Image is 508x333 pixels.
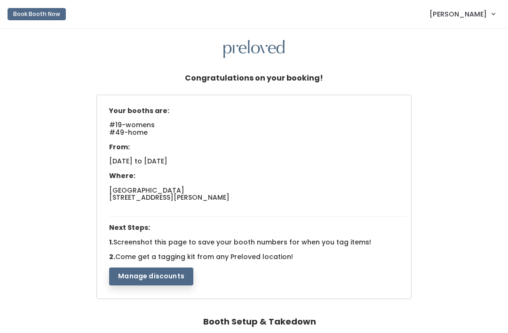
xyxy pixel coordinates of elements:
[104,103,411,285] div: 1. 2.
[115,252,293,261] span: Come get a tagging kit from any Preloved location!
[420,4,504,24] a: [PERSON_NAME]
[113,237,371,247] span: Screenshot this page to save your booth numbers for when you tag items!
[109,128,148,143] span: #49-home
[109,171,135,180] span: Where:
[109,120,155,135] span: #19-womens
[109,271,193,281] a: Manage discounts
[109,106,169,115] span: Your booths are:
[185,69,323,87] h5: Congratulations on your booking!
[223,40,285,58] img: preloved logo
[8,8,66,20] button: Book Booth Now
[8,4,66,24] a: Book Booth Now
[429,9,487,19] span: [PERSON_NAME]
[109,186,230,202] span: [GEOGRAPHIC_DATA] [STREET_ADDRESS][PERSON_NAME]
[109,268,193,285] button: Manage discounts
[203,312,316,331] h4: Booth Setup & Takedown
[109,142,130,152] span: From:
[109,156,167,166] span: [DATE] to [DATE]
[109,223,150,232] span: Next Steps:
